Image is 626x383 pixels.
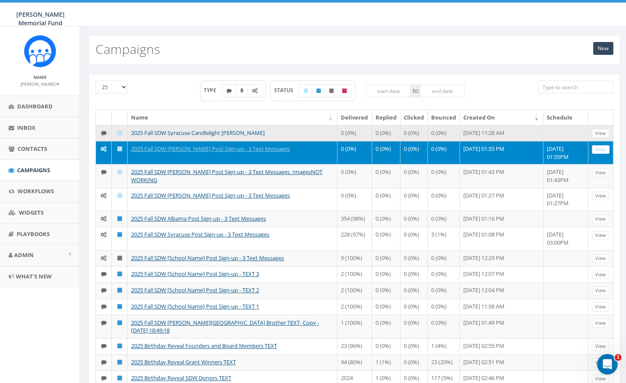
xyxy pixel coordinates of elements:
[428,188,460,211] td: 0 (0%)
[235,84,248,97] label: Ringless Voice Mail
[101,287,107,293] i: Text SMS
[460,211,543,227] td: [DATE] 01:16 PM
[543,227,588,250] td: [DATE] 03:00PM
[410,84,420,97] span: to
[101,232,107,237] i: Automated Message
[17,230,50,238] span: Playbooks
[131,230,269,238] a: 2025 Fall SDW Syracuse Post Sign-up - 3 Text Messages
[337,164,372,187] td: 0 (0%)
[337,250,372,266] td: 9 (100%)
[117,169,122,175] i: Draft
[101,216,107,221] i: Automated Message
[372,141,400,164] td: 0 (0%)
[101,375,107,381] i: Text SMS
[337,141,372,164] td: 0 (0%)
[240,88,244,93] i: Ringless Voice Mail
[592,168,609,177] a: View
[592,231,609,240] a: View
[337,338,372,354] td: 23 (96%)
[101,130,107,136] i: Text SMS
[372,164,400,187] td: 0 (0%)
[460,315,543,338] td: [DATE] 01:49 PM
[592,254,609,263] a: View
[592,319,609,328] a: View
[428,266,460,282] td: 0 (0%)
[337,282,372,299] td: 2 (100%)
[337,188,372,211] td: 0 (0%)
[400,125,428,141] td: 0 (0%)
[101,169,107,175] i: Text SMS
[460,250,543,266] td: [DATE] 12:29 PM
[460,164,543,187] td: [DATE] 01:43 PM
[101,146,107,152] i: Automated Message
[131,254,284,262] a: 2025 Fall SDW [School Name] Post Sign-up - 3 Text Messages
[460,354,543,371] td: [DATE] 02:51 PM
[592,270,609,279] a: View
[543,188,588,211] td: [DATE] 01:27PM
[400,250,428,266] td: 0 (0%)
[101,193,107,198] i: Automated Message
[101,255,107,261] i: Automated Message
[428,299,460,315] td: 0 (0%)
[329,88,334,93] i: Unpublished
[117,320,122,326] i: Published
[428,282,460,299] td: 0 (0%)
[366,84,411,97] input: start date
[372,250,400,266] td: 0 (0%)
[299,84,313,97] label: Draft
[372,211,400,227] td: 0 (0%)
[21,80,60,87] a: [PERSON_NAME]
[400,227,428,250] td: 0 (0%)
[131,374,231,382] a: 2025 Birthday Reveal SDW Donors TEXT
[460,125,543,141] td: [DATE] 11:28 AM
[325,84,338,97] label: Unpublished
[592,342,609,351] a: View
[131,342,277,350] a: 2025 Birthday Reveal Founders and Board Members TEXT
[460,188,543,211] td: [DATE] 01:27 PM
[543,110,588,125] th: Schedule
[400,110,428,125] th: Clicked
[400,164,428,187] td: 0 (0%)
[117,375,122,381] i: Published
[312,84,325,97] label: Published
[304,88,308,93] i: Draft
[428,227,460,250] td: 3 (1%)
[33,74,47,80] small: Name
[19,209,44,216] span: Widgets
[16,272,52,280] span: What's New
[274,87,299,94] span: STATUS
[117,343,122,349] i: Published
[428,315,460,338] td: 0 (0%)
[17,102,53,110] span: Dashboard
[460,282,543,299] td: [DATE] 12:04 PM
[21,81,60,87] small: [PERSON_NAME]
[428,125,460,141] td: 0 (0%)
[592,286,609,295] a: View
[131,129,265,137] a: 2025 Fall SDW Syracuse Candlelight [PERSON_NAME]
[400,338,428,354] td: 0 (0%)
[117,271,122,277] i: Published
[17,166,50,174] span: Campaigns
[14,251,34,259] span: Admin
[372,125,400,141] td: 0 (0%)
[428,211,460,227] td: 0 (0%)
[117,359,122,365] i: Published
[400,141,428,164] td: 0 (0%)
[372,110,400,125] th: Replied
[131,191,290,199] a: 2025 Fall SDW [PERSON_NAME] Post Sign-up - 3 Text Messages
[428,354,460,371] td: 23 (20%)
[460,266,543,282] td: [DATE] 12:07 PM
[101,304,107,309] i: Text SMS
[117,287,122,293] i: Published
[128,110,337,125] th: Name: activate to sort column ascending
[592,358,609,367] a: View
[337,125,372,141] td: 0 (0%)
[131,215,266,222] a: 2025 Fall SDW Albama Post Sign-up - 3 Text Messages
[337,299,372,315] td: 2 (100%)
[316,88,321,93] i: Published
[101,343,107,349] i: Text SMS
[400,211,428,227] td: 0 (0%)
[131,358,236,366] a: 2025 Birthday Reveal Grant Winners TEXT
[460,110,543,125] th: Created On: activate to sort column ascending
[337,110,372,125] th: Delivered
